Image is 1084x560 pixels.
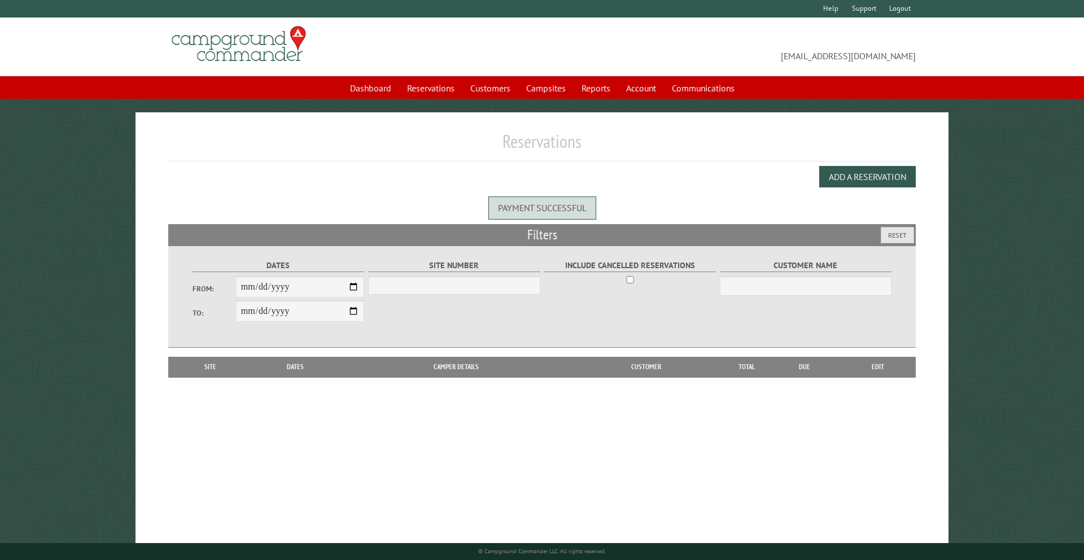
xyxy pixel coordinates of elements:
th: Dates [247,357,344,377]
label: Site Number [368,259,540,272]
th: Camper Details [344,357,569,377]
a: Customers [464,77,517,99]
div: Payment successful [488,196,596,219]
th: Site [174,357,247,377]
h2: Filters [168,224,916,246]
a: Communications [665,77,741,99]
h1: Reservations [168,130,916,161]
button: Add a Reservation [819,166,916,187]
a: Dashboard [343,77,398,99]
th: Total [724,357,769,377]
small: © Campground Commander LLC. All rights reserved. [478,548,606,555]
label: To: [193,308,235,318]
th: Due [769,357,840,377]
th: Customer [569,357,724,377]
img: Campground Commander [168,22,309,66]
button: Reset [881,227,914,243]
a: Reports [575,77,617,99]
a: Reservations [400,77,461,99]
label: Customer Name [720,259,892,272]
label: Dates [193,259,365,272]
a: Account [619,77,663,99]
label: From: [193,283,235,294]
th: Edit [840,357,916,377]
span: [EMAIL_ADDRESS][DOMAIN_NAME] [542,31,916,63]
label: Include Cancelled Reservations [544,259,716,272]
a: Campsites [519,77,572,99]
